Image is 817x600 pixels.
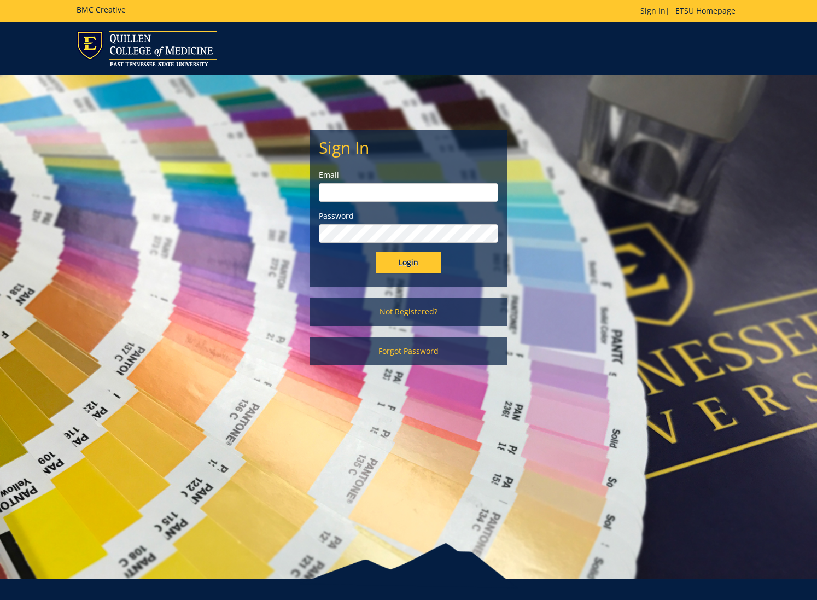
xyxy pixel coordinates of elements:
label: Password [319,211,498,222]
img: ETSU logo [77,31,217,66]
p: | [640,5,741,16]
a: Forgot Password [310,337,507,365]
input: Login [376,252,441,273]
label: Email [319,170,498,180]
h5: BMC Creative [77,5,126,14]
h2: Sign In [319,138,498,156]
a: ETSU Homepage [670,5,741,16]
a: Sign In [640,5,666,16]
a: Not Registered? [310,298,507,326]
